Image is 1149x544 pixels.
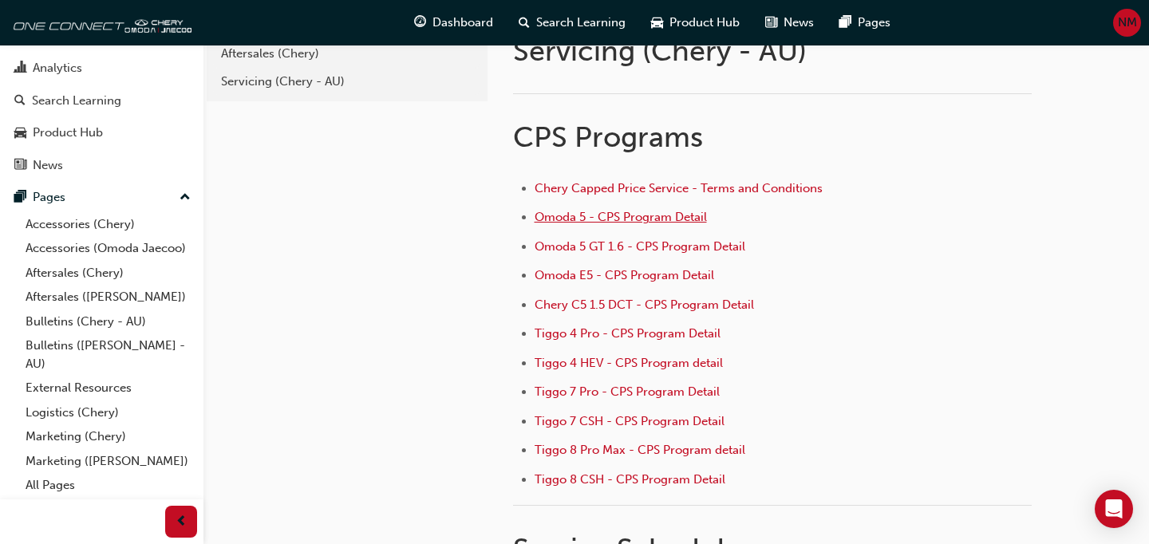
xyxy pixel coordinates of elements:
[414,13,426,33] span: guage-icon
[858,14,890,32] span: Pages
[519,13,530,33] span: search-icon
[638,6,752,39] a: car-iconProduct Hub
[221,45,473,63] div: Aftersales (Chery)
[535,384,720,399] a: Tiggo 7 Pro - CPS Program Detail
[651,13,663,33] span: car-icon
[19,424,197,449] a: Marketing (Chery)
[784,14,814,32] span: News
[33,59,82,77] div: Analytics
[8,6,191,38] img: oneconnect
[19,376,197,400] a: External Resources
[6,183,197,212] button: Pages
[827,6,903,39] a: pages-iconPages
[535,268,714,282] a: Omoda E5 - CPS Program Detail
[176,512,188,532] span: prev-icon
[19,285,197,309] a: Aftersales ([PERSON_NAME])
[1113,9,1141,37] button: NM
[401,6,506,39] a: guage-iconDashboard
[513,34,1029,69] h1: Servicing (Chery - AU)
[14,126,26,140] span: car-icon
[535,472,725,487] a: Tiggo 8 CSH - CPS Program Detail
[19,236,197,261] a: Accessories (Omoda Jaecoo)
[535,181,823,195] a: Chery Capped Price Service - Terms and Conditions
[535,443,745,457] a: Tiggo 8 Pro Max - CPS Program detail
[513,120,703,154] span: CPS Programs
[14,61,26,76] span: chart-icon
[19,449,197,474] a: Marketing ([PERSON_NAME])
[1118,14,1137,32] span: NM
[19,400,197,425] a: Logistics (Chery)
[33,124,103,142] div: Product Hub
[535,326,721,341] a: Tiggo 4 Pro - CPS Program Detail
[432,14,493,32] span: Dashboard
[535,414,725,428] a: Tiggo 7 CSH - CPS Program Detail
[535,210,707,224] a: Omoda 5 - CPS Program Detail
[14,191,26,205] span: pages-icon
[535,356,723,370] a: Tiggo 4 HEV - CPS Program detail
[33,188,65,207] div: Pages
[765,13,777,33] span: news-icon
[536,14,626,32] span: Search Learning
[221,73,473,91] div: Servicing (Chery - AU)
[19,309,197,334] a: Bulletins (Chery - AU)
[6,86,197,116] a: Search Learning
[19,473,197,498] a: All Pages
[213,40,481,68] a: Aftersales (Chery)
[535,298,754,312] a: Chery C5 1.5 DCT - CPS Program Detail
[33,156,63,175] div: News
[19,333,197,376] a: Bulletins ([PERSON_NAME] - AU)
[669,14,740,32] span: Product Hub
[14,159,26,173] span: news-icon
[6,118,197,148] a: Product Hub
[32,92,121,110] div: Search Learning
[752,6,827,39] a: news-iconNews
[180,187,191,208] span: up-icon
[19,261,197,286] a: Aftersales (Chery)
[14,94,26,108] span: search-icon
[6,53,197,83] a: Analytics
[213,68,481,96] a: Servicing (Chery - AU)
[19,212,197,237] a: Accessories (Chery)
[535,239,745,254] a: Omoda 5 GT 1.6 - CPS Program Detail
[839,13,851,33] span: pages-icon
[1095,490,1133,528] div: Open Intercom Messenger
[506,6,638,39] a: search-iconSearch Learning
[6,151,197,180] a: News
